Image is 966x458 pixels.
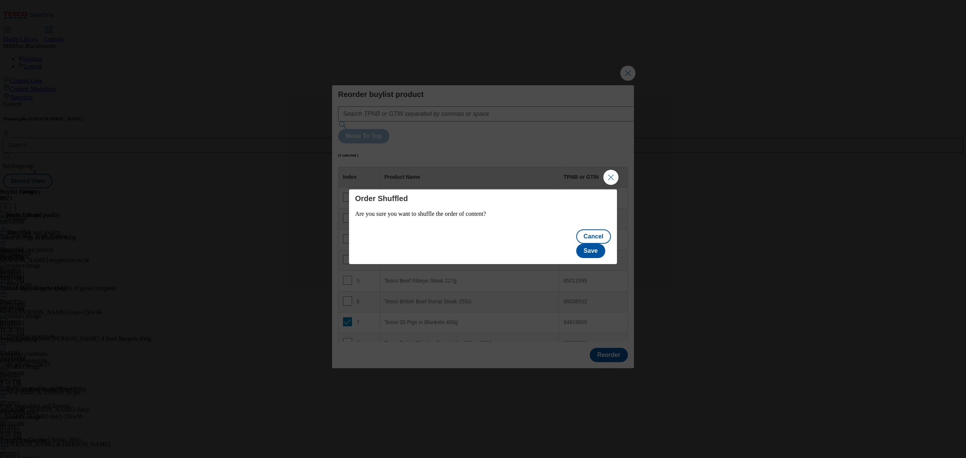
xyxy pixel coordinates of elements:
h4: Order Shuffled [355,194,611,203]
button: Close Modal [603,170,618,185]
div: Modal [349,189,617,264]
button: Save [576,244,605,258]
p: Are you sure you want to shuffle the order of content? [355,211,611,217]
button: Cancel [576,229,611,244]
